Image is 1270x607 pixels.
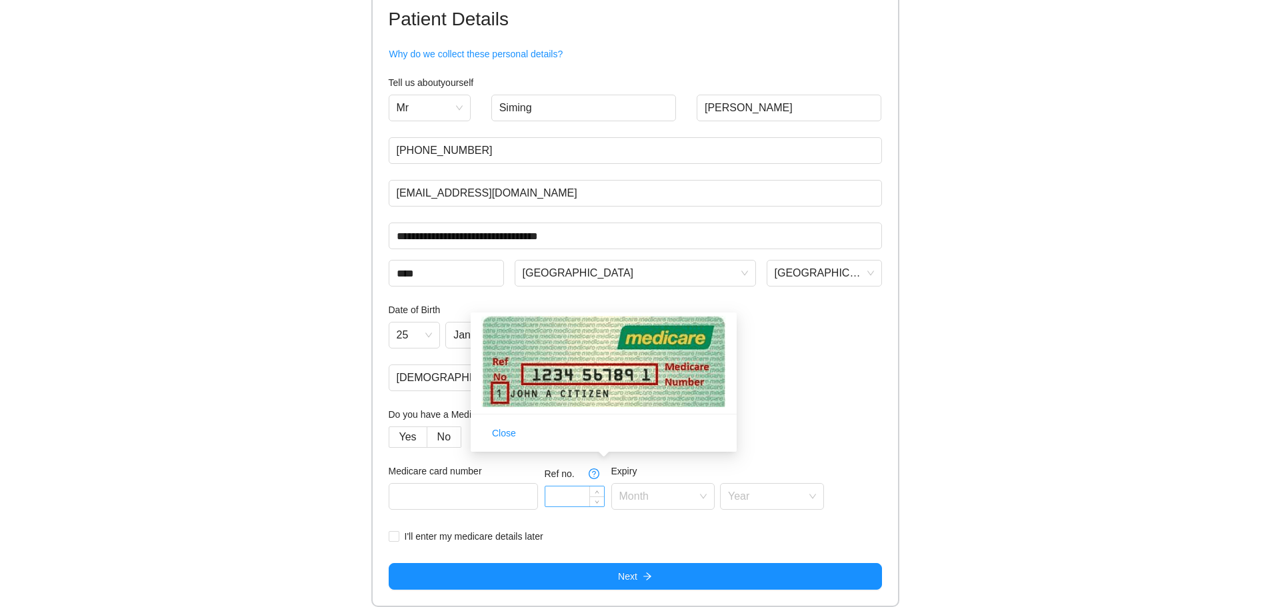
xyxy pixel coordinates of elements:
span: Mr [397,98,463,118]
span: Queensland [775,263,874,283]
span: Decrease Value [589,496,604,506]
span: SOUTH BRISBANE [523,263,748,283]
span: No [437,431,451,442]
span: Male [397,368,525,388]
input: Phone Number [389,137,882,164]
input: Last Name [697,95,882,121]
span: 25 [397,325,433,345]
h4: Do you have a Medicare card? [389,407,882,422]
span: Yes [399,431,417,442]
span: up [593,488,601,496]
input: Email [389,180,882,207]
span: I'll enter my medicare details later [399,529,549,544]
span: Why do we collect these personal details? [389,47,563,61]
span: January [453,325,541,345]
span: question-circle [584,468,604,479]
h4: Date of Birth [389,303,882,317]
button: Nextarrow-right [389,563,882,590]
span: down [593,498,601,506]
span: Next [618,569,637,584]
span: Increase Value [589,486,604,496]
span: arrow-right [643,572,652,582]
img: Your reference number is the digit that appears directly in front of your name on your Medicare card [481,316,726,407]
button: Close [481,422,527,444]
h4: Ref no. [545,466,605,481]
h4: Tell us about yourself [389,75,882,90]
h4: Expiry [611,464,824,478]
span: Close [492,426,516,440]
h1: Patient Details [389,5,882,34]
input: First Name [491,95,677,121]
h4: Medicare card number [389,464,538,478]
button: Why do we collect these personal details? [389,43,564,65]
button: question-circle [583,463,605,484]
